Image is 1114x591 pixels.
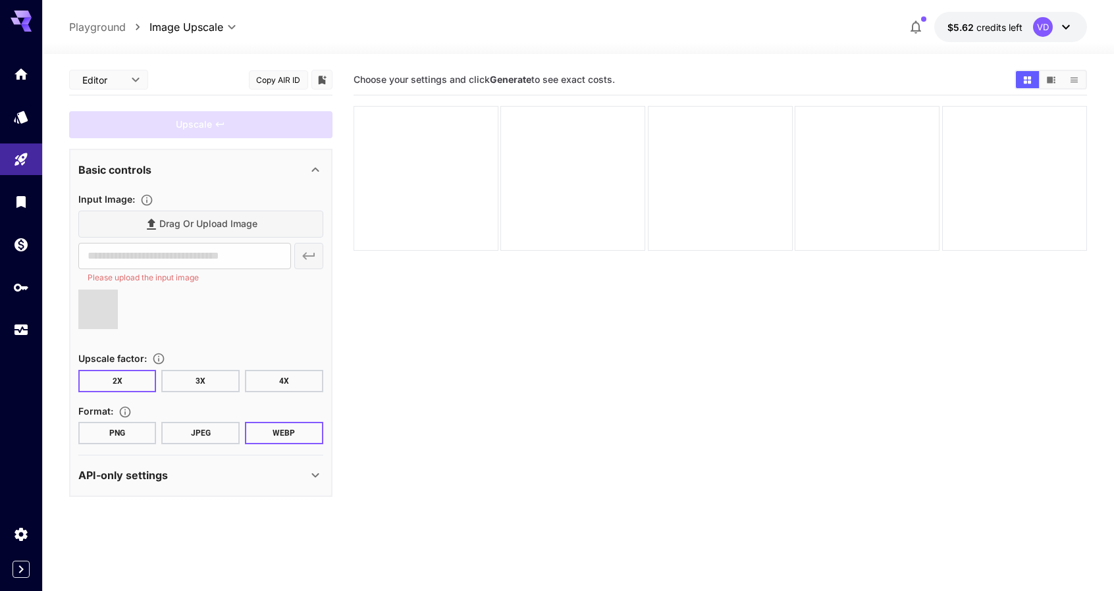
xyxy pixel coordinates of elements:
[1015,70,1087,90] div: Show media in grid viewShow media in video viewShow media in list view
[490,74,531,85] b: Generate
[147,352,171,365] button: Choose the level of upscaling to be performed on the image.
[13,193,29,210] div: Library
[69,111,332,138] div: Please fill the prompt
[947,22,976,33] span: $5.62
[88,271,282,284] p: Please upload the input image
[1033,17,1053,37] div: VD
[113,405,137,419] button: Choose the file format for the output image.
[161,370,240,392] button: 3X
[249,70,308,90] button: Copy AIR ID
[69,19,149,35] nav: breadcrumb
[78,154,323,186] div: Basic controls
[161,422,240,444] button: JPEG
[13,561,30,578] button: Expand sidebar
[13,236,29,253] div: Wallet
[78,370,157,392] button: 2X
[316,72,328,88] button: Add to library
[1016,71,1039,88] button: Show media in grid view
[13,66,29,82] div: Home
[135,193,159,207] button: Specifies the input image to be processed.
[78,353,147,364] span: Upscale factor :
[245,370,323,392] button: 4X
[149,19,223,35] span: Image Upscale
[78,459,323,491] div: API-only settings
[1063,71,1086,88] button: Show media in list view
[13,109,29,125] div: Models
[934,12,1087,42] button: $5.62499VD
[13,151,29,168] div: Playground
[69,19,126,35] a: Playground
[78,405,113,417] span: Format :
[78,467,168,483] p: API-only settings
[13,322,29,338] div: Usage
[13,279,29,295] div: API Keys
[354,74,615,85] span: Choose your settings and click to see exact costs.
[1040,71,1063,88] button: Show media in video view
[13,526,29,542] div: Settings
[78,162,151,178] p: Basic controls
[976,22,1022,33] span: credits left
[82,73,123,87] span: Editor
[245,422,323,444] button: WEBP
[78,422,157,444] button: PNG
[947,20,1022,34] div: $5.62499
[78,193,135,205] span: Input Image :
